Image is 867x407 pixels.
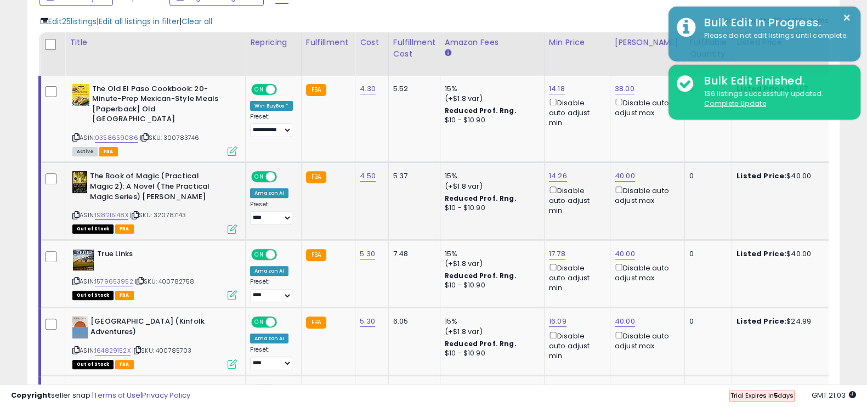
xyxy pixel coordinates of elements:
div: 0 [689,316,723,326]
div: Preset: [250,201,293,225]
div: Disable auto adjust max [615,330,676,351]
div: (+$1.8 var) [445,182,536,191]
a: Terms of Use [94,390,140,400]
div: Disable auto adjust min [549,262,602,293]
a: 4.50 [360,171,376,182]
div: ASIN: [72,316,237,368]
a: 1579653952 [95,277,133,286]
span: ON [252,250,266,259]
a: 0358659086 [95,133,138,143]
span: OFF [275,318,293,327]
a: 17.78 [549,248,565,259]
img: 51zNqZL27EL._SL40_.jpg [72,171,87,193]
div: (+$1.8 var) [445,327,536,337]
span: | SKU: 300783746 [140,133,200,142]
small: Amazon Fees. [445,48,451,58]
b: The Old El Paso Cookbook: 20-Minute-Prep Mexican-Style Meals [Paperback] Old [GEOGRAPHIC_DATA] [92,84,225,127]
b: The Book of Magic (Practical Magic 2): A Novel (The Practical Magic Series) [PERSON_NAME] [90,171,223,205]
a: 14.18 [549,83,565,94]
span: FBA [115,360,134,369]
div: Amazon AI [250,188,288,198]
div: Disable auto adjust max [615,184,676,206]
span: All listings currently available for purchase on Amazon [72,147,98,156]
div: Disable auto adjust min [549,97,602,128]
small: FBA [306,171,326,183]
img: 51a1Kdj2NeL._SL40_.jpg [72,84,89,106]
div: [PERSON_NAME] [615,37,680,48]
span: 2025-08-15 21:03 GMT [812,390,856,400]
span: OFF [275,250,293,259]
div: ASIN: [72,84,237,155]
div: $40.00 [736,249,828,259]
strong: Copyright [11,390,51,400]
div: Min Price [549,37,605,48]
a: Privacy Policy [142,390,190,400]
div: Amazon AI [250,333,288,343]
div: Disable auto adjust min [549,330,602,361]
div: Win BuyBox * [250,101,293,111]
div: Amazon AI [250,266,288,276]
a: 16.09 [549,316,566,327]
div: Disable auto adjust max [615,262,676,283]
div: 7.48 [393,249,432,259]
b: Reduced Prof. Rng. [445,194,517,203]
div: $10 - $10.90 [445,281,536,290]
div: seller snap | | [11,391,190,401]
div: ASIN: [72,249,237,299]
a: 5.30 [360,316,375,327]
b: True Links [97,249,230,262]
a: 40.00 [615,248,635,259]
div: 15% [445,249,536,259]
a: 5.30 [360,248,375,259]
div: Repricing [250,37,297,48]
a: 198215148X [95,211,128,220]
b: Reduced Prof. Rng. [445,106,517,115]
u: Complete Update [704,99,766,108]
b: Listed Price: [736,316,786,326]
div: 15% [445,316,536,326]
div: $10 - $10.90 [445,203,536,213]
button: × [842,11,851,25]
b: [GEOGRAPHIC_DATA] (Kinfolk Adventures) [90,316,224,340]
span: FBA [115,291,134,300]
div: Cost [360,37,384,48]
small: FBA [306,249,326,261]
div: Disable auto adjust max [615,97,676,118]
b: Reduced Prof. Rng. [445,271,517,280]
div: $24.99 [736,316,828,326]
a: 38.00 [615,83,634,94]
div: $10 - $10.90 [445,116,536,125]
div: Preset: [250,113,293,138]
span: OFF [275,172,293,182]
div: 5.52 [393,84,432,94]
span: All listings that are currently out of stock and unavailable for purchase on Amazon [72,224,114,234]
b: Listed Price: [736,171,786,181]
div: Fulfillment Cost [393,37,435,60]
div: ASIN: [72,171,237,232]
b: Listed Price: [736,248,786,259]
a: 40.00 [615,316,635,327]
a: 164829152X [95,346,131,355]
div: (+$1.8 var) [445,94,536,104]
span: | SKU: 320787143 [130,211,186,219]
div: 6.05 [393,316,432,326]
div: Bulk Edit Finished. [696,73,852,89]
span: All listings that are currently out of stock and unavailable for purchase on Amazon [72,360,114,369]
div: Title [70,37,241,48]
img: 613s-WH37SL._SL40_.jpg [72,249,94,271]
div: Preset: [250,278,293,303]
div: | | [41,16,212,27]
span: ON [252,318,266,327]
div: $10 - $10.90 [445,349,536,358]
div: $40.00 [736,171,828,181]
span: ON [252,172,266,182]
span: All listings that are currently out of stock and unavailable for purchase on Amazon [72,291,114,300]
a: 40.00 [615,171,635,182]
small: FBA [306,84,326,96]
span: OFF [275,84,293,94]
div: 15% [445,84,536,94]
a: 14.26 [549,171,567,182]
div: Fulfillment [306,37,350,48]
span: | SKU: 400782758 [135,277,195,286]
span: | SKU: 400785703 [132,346,192,355]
